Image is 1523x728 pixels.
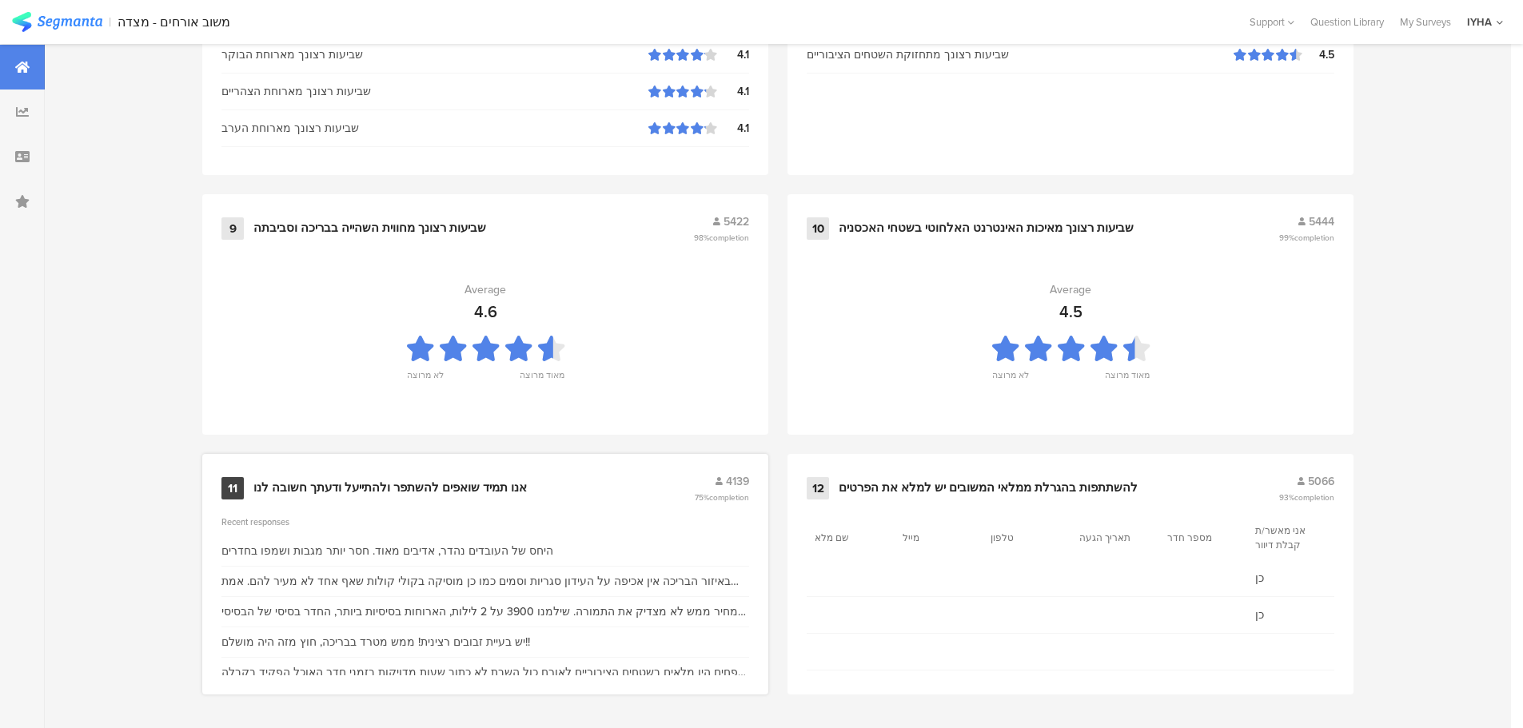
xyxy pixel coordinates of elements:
span: completion [709,232,749,244]
div: 4.1 [717,46,749,63]
span: 5444 [1309,213,1334,230]
span: completion [1294,232,1334,244]
div: 4.1 [717,83,749,100]
section: תאריך הגעה [1079,531,1151,545]
div: שביעות רצונך מארוחת הבוקר [221,46,648,63]
span: 5066 [1308,473,1334,490]
div: 11 [221,477,244,499]
div: לא מרוצה [407,368,444,391]
div: שביעות רצונך מארוחת הצהריים [221,83,648,100]
div: באיזור הבריכה אין אכיפה על העידון סגריות וסמים כמו כן מוסיקה בקולי קולות שאף אחד לא מעיר להם. אמת... [221,573,749,590]
span: כן [1255,570,1327,587]
div: Average [464,281,506,298]
span: כן [1255,607,1327,623]
div: שביעות רצונך מתחזוקת השטחים הציבוריים [807,46,1234,63]
div: המחיר ממש לא מצדיק את התמורה. שילמנו 3900 על 2 לילות, הארוחות בסיסיות ביותר, החדר בסיסי של הבסיסי... [221,603,749,620]
div: | [109,13,111,31]
div: 10 [807,217,829,240]
div: להשתתפות בהגרלת ממלאי המשובים יש למלא את הפרטים [839,480,1138,496]
section: אני מאשר/ת קבלת דיוור [1255,523,1327,552]
div: 9 [221,217,244,240]
div: 4.5 [1059,300,1082,324]
a: My Surveys [1392,14,1459,30]
div: הפחים היו מלאים בשטחים הציבוריים לאורח כול השבת לא כתוב שעות מדויקות בזמני חדר האוכל הפקיד בקבלה ... [221,664,749,681]
div: Support [1250,10,1294,34]
div: שביעות רצונך מאיכות האינטרנט האלחוטי בשטחי האכסניה [839,221,1134,237]
div: אנו תמיד שואפים להשתפר ולהתייעל ודעתך חשובה לנו [253,480,527,496]
div: מאוד מרוצה [1105,368,1150,391]
div: משוב אורחים - מצדה [118,14,230,30]
div: 4.1 [717,120,749,137]
span: completion [709,491,749,503]
a: Question Library [1302,14,1392,30]
span: 98% [694,232,749,244]
div: IYHA [1467,14,1492,30]
section: טלפון [991,531,1063,545]
div: 12 [807,477,829,499]
span: 99% [1279,232,1334,244]
div: שביעות רצונך מארוחת הערב [221,120,648,137]
div: 4.6 [474,300,497,324]
div: 4.5 [1302,46,1334,63]
div: היחס של העובדים נהדר, אדיבים מאוד. חסר יותר מגבות ושמפו בחדרים [221,543,553,559]
section: מספר חדר [1167,531,1239,545]
div: שביעות רצונך מחווית השהייה בבריכה וסביבתה [253,221,486,237]
div: לא מרוצה [992,368,1029,391]
span: 4139 [726,473,749,490]
div: מאוד מרוצה [520,368,564,391]
img: segmanta logo [12,12,102,32]
div: Recent responses [221,515,749,528]
div: יש בעיית זבובים רצינית! ממש מטרד בבריכה, חוץ מזה היה מושלם!! [221,634,530,650]
div: Average [1050,281,1091,298]
span: 5422 [724,213,749,230]
span: completion [1294,491,1334,503]
span: 75% [695,491,749,503]
section: שם מלא [815,531,887,545]
span: 93% [1279,491,1334,503]
section: מייל [903,531,975,545]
